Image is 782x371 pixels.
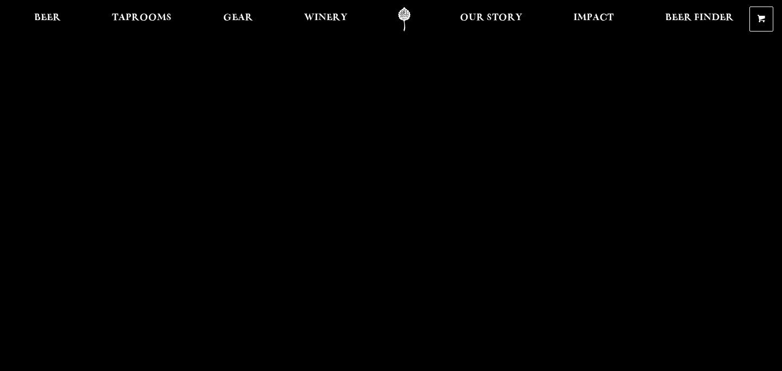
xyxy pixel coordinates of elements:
[665,14,734,22] span: Beer Finder
[304,14,348,22] span: Winery
[384,7,425,32] a: Odell Home
[658,7,741,32] a: Beer Finder
[34,14,61,22] span: Beer
[112,14,172,22] span: Taprooms
[216,7,260,32] a: Gear
[453,7,529,32] a: Our Story
[566,7,621,32] a: Impact
[460,14,522,22] span: Our Story
[223,14,253,22] span: Gear
[105,7,179,32] a: Taprooms
[297,7,355,32] a: Winery
[573,14,614,22] span: Impact
[27,7,68,32] a: Beer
